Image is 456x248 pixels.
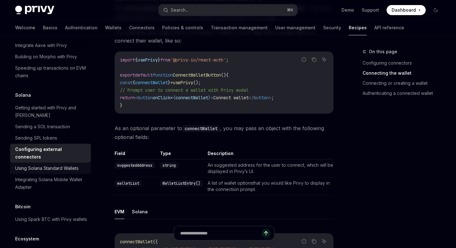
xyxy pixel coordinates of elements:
[120,72,135,78] span: export
[115,150,157,159] th: Field
[15,20,35,35] a: Welcome
[10,40,91,51] a: Integrate Aave with Privy
[349,20,367,35] a: Recipes
[157,150,205,159] th: Type
[138,95,153,101] span: button
[213,95,249,101] span: Connect wallet
[129,20,155,35] a: Connectors
[226,57,228,63] span: ;
[363,88,446,98] a: Authenticating a connected wallet
[10,51,91,62] a: Building on Morpho with Privy
[120,80,133,85] span: const
[362,7,379,13] a: Support
[15,235,39,243] h5: Ecosystem
[170,80,173,85] span: =
[138,57,158,63] span: usePrivy
[170,57,226,63] span: '@privy-io/react-auth'
[15,104,87,119] div: Getting started with Privy and [PERSON_NAME]
[205,150,334,159] th: Description
[10,144,91,163] a: Configuring external connectors
[175,95,208,101] span: connectWallet
[363,58,446,68] a: Configuring connectors
[160,162,178,169] code: string
[193,80,201,85] span: ();
[135,95,138,101] span: <
[10,214,91,225] a: Using Spark BTC with Privy wallets
[15,134,57,142] div: Sending SPL tokens
[363,68,446,78] a: Connecting the wallet
[159,4,297,16] button: Search...⌘K
[221,72,226,78] span: ()
[15,176,87,191] div: Integrating Solana Mobile Wallet Adapter
[173,80,193,85] span: usePrivy
[15,53,77,61] div: Building on Morpho with Privy
[173,95,175,101] span: {
[160,57,170,63] span: from
[120,87,249,93] span: // Prompt user to connect a wallet with Privy modal
[310,55,318,64] button: Copy the contents from the code block
[249,95,254,101] span: </
[15,146,87,161] div: Configuring external connectors
[287,8,293,13] span: ⌘ K
[115,124,334,141] span: As an optional parameter to , you may pass an object with the following optional fields:
[158,57,160,63] span: }
[205,177,334,195] td: A list of wallet optionsthat you would like Privy to display in the connection prompt.
[170,95,173,101] span: =
[162,20,203,35] a: Policies & controls
[115,180,142,187] code: walletList
[10,163,91,174] a: Using Solana Standard Wallets
[374,20,404,35] a: API reference
[182,125,220,132] code: connectWallet
[363,78,446,88] a: Connecting or creating a wallet
[173,72,221,78] span: ConnectWalletButton
[132,204,148,219] button: Solana
[211,20,268,35] a: Transaction management
[15,64,87,79] div: Speeding up transactions on EVM chains
[254,95,269,101] span: button
[271,95,274,101] span: ;
[15,164,79,172] div: Using Solana Standard Wallets
[115,204,124,219] button: EVM
[120,95,135,101] span: return
[153,95,170,101] span: onClick
[369,48,397,55] span: On this page
[10,174,91,193] a: Integrating Solana Mobile Wallet Adapter
[275,20,316,35] a: User management
[10,102,91,121] a: Getting started with Privy and [PERSON_NAME]
[120,57,135,63] span: import
[133,80,135,85] span: {
[10,62,91,81] a: Speeding up transactions on EVM chains
[135,80,168,85] span: connectWallet
[171,6,188,14] div: Search...
[10,132,91,144] a: Sending SPL tokens
[208,95,211,101] span: }
[135,72,153,78] span: default
[135,57,138,63] span: {
[160,180,203,187] code: WalletListEntry[]
[300,55,308,64] button: Report incorrect code
[153,72,173,78] span: function
[15,216,87,223] div: Using Spark BTC with Privy wallets
[105,20,121,35] a: Wallets
[211,95,213,101] span: >
[341,7,354,13] a: Demo
[15,203,31,211] h5: Bitcoin
[387,5,426,15] a: Dashboard
[226,72,228,78] span: {
[262,229,270,238] button: Send message
[392,7,416,13] span: Dashboard
[65,20,98,35] a: Authentication
[15,6,54,14] img: dark logo
[10,121,91,132] a: Sending a SOL transaction
[323,20,341,35] a: Security
[15,91,31,99] h5: Solana
[115,27,334,45] span: For example, you might have a “Connect” button in your app that prompts users to connect their wa...
[320,55,328,64] button: Ask AI
[115,162,155,169] code: suggestedAddress
[269,95,271,101] span: >
[43,20,57,35] a: Basics
[205,159,334,177] td: An suggested address for the user to connect, which will be displayed in Privy’s UI.
[15,123,70,130] div: Sending a SOL transaction
[431,5,441,15] button: Toggle dark mode
[15,42,67,49] div: Integrate Aave with Privy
